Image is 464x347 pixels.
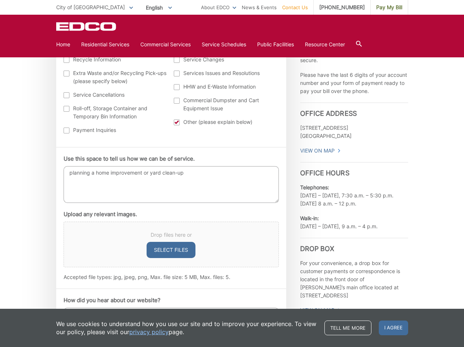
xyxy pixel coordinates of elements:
[300,124,408,140] p: [STREET_ADDRESS] [GEOGRAPHIC_DATA]
[64,69,167,85] label: Extra Waste and/or Recycling Pick-ups (please specify below)
[257,40,294,49] a: Public Facilities
[64,56,167,64] label: Recycle Information
[129,328,169,336] a: privacy policy
[174,69,277,77] label: Services Issues and Resolutions
[300,306,341,314] a: View On Map
[174,83,277,91] label: HHW and E-Waste Information
[64,211,137,218] label: Upload any relevant images.
[300,162,408,177] h3: Office Hours
[282,3,308,11] a: Contact Us
[376,3,402,11] span: Pay My Bill
[64,274,230,280] span: Accepted file types: jpg, jpeg, png, Max. file size: 5 MB, Max. files: 5.
[174,118,277,126] label: Other (please explain below)
[300,183,408,208] p: [DATE] – [DATE], 7:30 a.m. – 5:30 p.m. [DATE] 8 a.m. – 12 p.m.
[202,40,246,49] a: Service Schedules
[64,297,161,304] label: How did you hear about our website?
[174,96,277,112] label: Commercial Dumpster and Cart Equipment Issue
[300,147,341,155] a: View On Map
[56,40,70,49] a: Home
[147,242,195,258] button: select files, upload any relevant images.
[64,104,167,121] label: Roll-off, Storage Container and Temporary Bin Information
[300,259,408,300] p: For your convenience, a drop box for customer payments or correspondence is located in the front ...
[300,238,408,253] h3: Drop Box
[56,4,125,10] span: City of [GEOGRAPHIC_DATA]
[324,321,371,335] a: Tell me more
[81,40,129,49] a: Residential Services
[379,321,408,335] span: I agree
[300,103,408,118] h3: Office Address
[56,320,317,336] p: We use cookies to understand how you use our site and to improve your experience. To view our pol...
[300,184,329,190] b: Telephones:
[300,215,319,221] b: Walk-in:
[56,22,117,31] a: EDCD logo. Return to the homepage.
[174,56,277,64] label: Service Changes
[201,3,236,11] a: About EDCO
[64,155,195,162] label: Use this space to tell us how we can be of service.
[140,40,191,49] a: Commercial Services
[140,1,177,14] span: English
[242,3,277,11] a: News & Events
[64,126,167,134] label: Payment Inquiries
[300,214,408,230] p: [DATE] – [DATE], 9 a.m. – 4 p.m.
[300,71,408,95] p: Please have the last 6 digits of your account number and your form of payment ready to pay your b...
[305,40,345,49] a: Resource Center
[64,91,167,99] label: Service Cancellations
[73,231,270,239] span: Drop files here or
